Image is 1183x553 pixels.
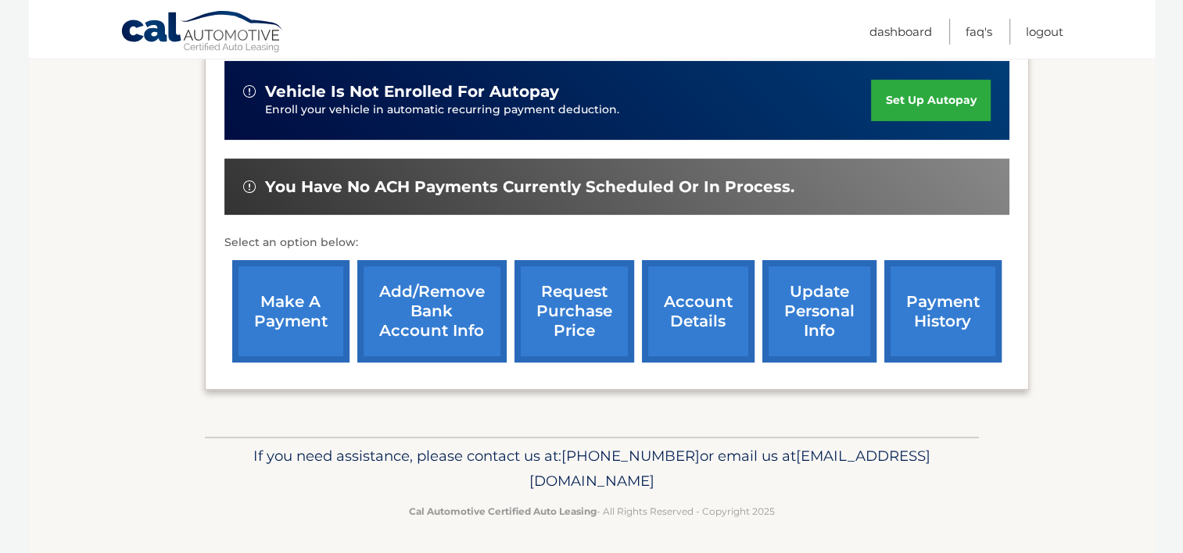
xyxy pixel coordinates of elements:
img: alert-white.svg [243,85,256,98]
p: Select an option below: [224,234,1009,252]
a: Dashboard [869,19,932,45]
a: FAQ's [966,19,992,45]
p: - All Rights Reserved - Copyright 2025 [215,503,969,519]
span: You have no ACH payments currently scheduled or in process. [265,177,794,197]
a: update personal info [762,260,876,362]
a: account details [642,260,755,362]
a: Cal Automotive [120,10,285,55]
span: [PHONE_NUMBER] [561,447,700,465]
a: Add/Remove bank account info [357,260,507,362]
strong: Cal Automotive Certified Auto Leasing [409,505,597,517]
a: request purchase price [514,260,634,362]
a: set up autopay [871,80,990,121]
p: Enroll your vehicle in automatic recurring payment deduction. [265,102,872,119]
a: make a payment [232,260,350,362]
a: payment history [884,260,1002,362]
span: [EMAIL_ADDRESS][DOMAIN_NAME] [529,447,930,490]
a: Logout [1026,19,1063,45]
p: If you need assistance, please contact us at: or email us at [215,444,969,494]
span: vehicle is not enrolled for autopay [265,82,559,102]
img: alert-white.svg [243,180,256,193]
